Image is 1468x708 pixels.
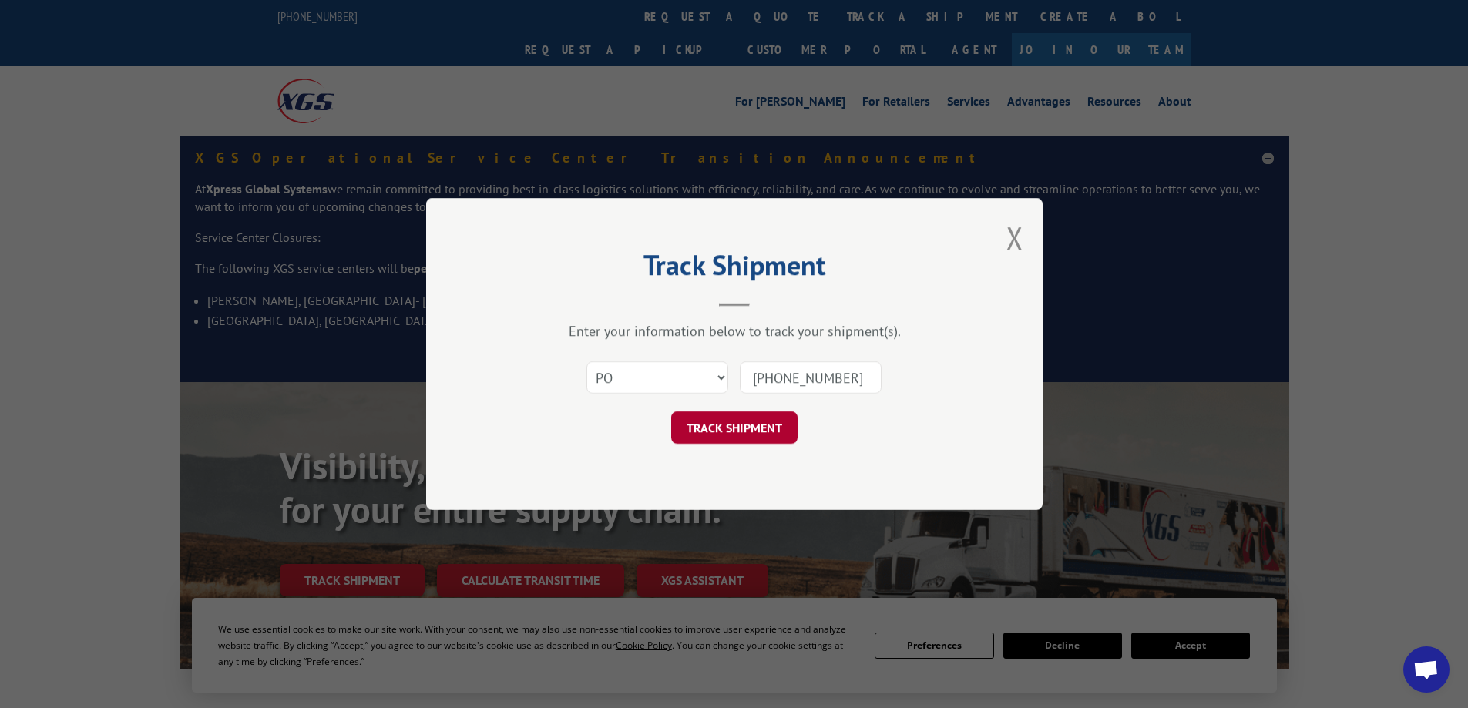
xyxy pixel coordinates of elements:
div: Enter your information below to track your shipment(s). [503,322,966,340]
a: Open chat [1403,646,1450,693]
button: TRACK SHIPMENT [671,411,798,444]
h2: Track Shipment [503,254,966,284]
button: Close modal [1006,217,1023,258]
input: Number(s) [740,361,882,394]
